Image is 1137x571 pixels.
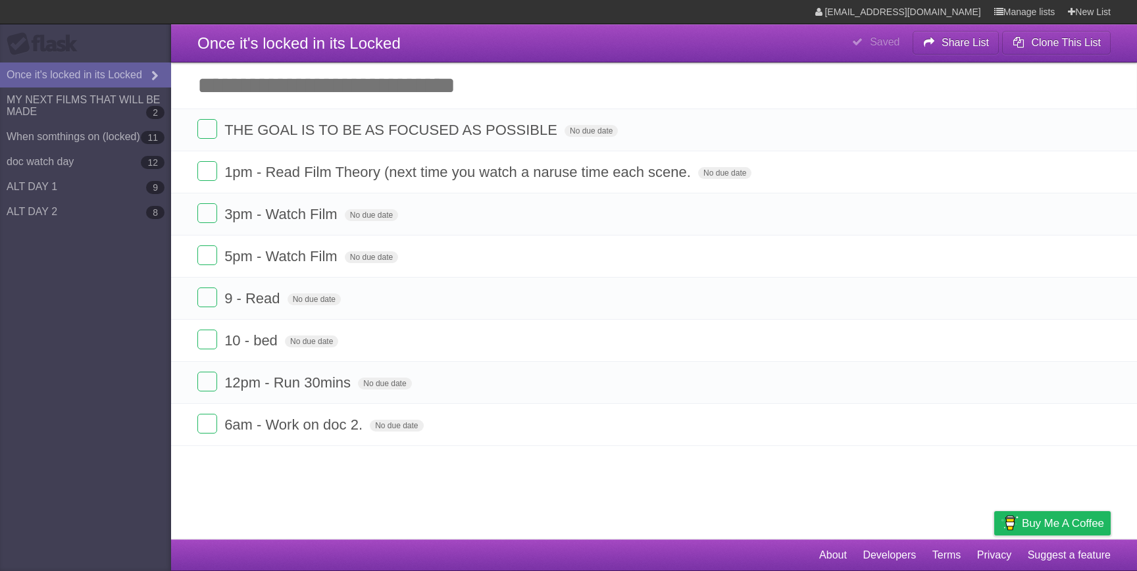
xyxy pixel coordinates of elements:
span: No due date [345,251,398,263]
a: Developers [863,543,916,568]
div: Flask [7,32,86,56]
button: Clone This List [1002,31,1111,55]
label: Done [197,287,217,307]
b: 12 [141,156,164,169]
button: Share List [913,31,999,55]
label: Done [197,372,217,391]
a: Buy me a coffee [994,511,1111,535]
a: About [819,543,847,568]
b: Clone This List [1031,37,1101,48]
span: No due date [345,209,398,221]
label: Done [197,203,217,223]
span: No due date [288,293,341,305]
span: Once it's locked in its Locked [197,34,401,52]
span: No due date [698,167,751,179]
a: Suggest a feature [1028,543,1111,568]
span: 6am - Work on doc 2. [224,416,366,433]
span: 3pm - Watch Film [224,206,341,222]
b: 2 [146,106,164,119]
label: Done [197,330,217,349]
b: Share List [942,37,989,48]
span: No due date [565,125,618,137]
label: Done [197,119,217,139]
span: THE GOAL IS TO BE AS FOCUSED AS POSSIBLE [224,122,561,138]
span: 1pm - Read Film Theory (next time you watch a naruse time each scene. [224,164,694,180]
span: No due date [358,378,411,389]
span: No due date [370,420,423,432]
span: 5pm - Watch Film [224,248,341,264]
span: 9 - Read [224,290,283,307]
span: Buy me a coffee [1022,512,1104,535]
span: No due date [285,335,338,347]
a: Terms [932,543,961,568]
span: 12pm - Run 30mins [224,374,354,391]
span: 10 - bed [224,332,281,349]
a: Privacy [977,543,1011,568]
label: Done [197,245,217,265]
img: Buy me a coffee [1001,512,1019,534]
label: Done [197,414,217,434]
b: 8 [146,206,164,219]
b: Saved [870,36,899,47]
label: Done [197,161,217,181]
b: 11 [141,131,164,144]
b: 9 [146,181,164,194]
